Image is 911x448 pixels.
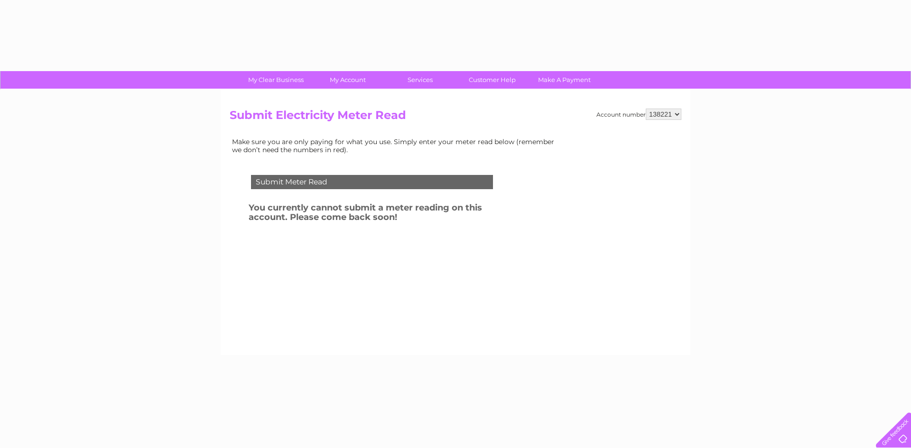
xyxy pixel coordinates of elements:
[230,136,562,155] td: Make sure you are only paying for what you use. Simply enter your meter read below (remember we d...
[525,71,604,89] a: Make A Payment
[453,71,531,89] a: Customer Help
[237,71,315,89] a: My Clear Business
[309,71,387,89] a: My Account
[596,109,681,120] div: Account number
[249,201,518,227] h3: You currently cannot submit a meter reading on this account. Please come back soon!
[251,175,493,189] div: Submit Meter Read
[230,109,681,127] h2: Submit Electricity Meter Read
[381,71,459,89] a: Services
